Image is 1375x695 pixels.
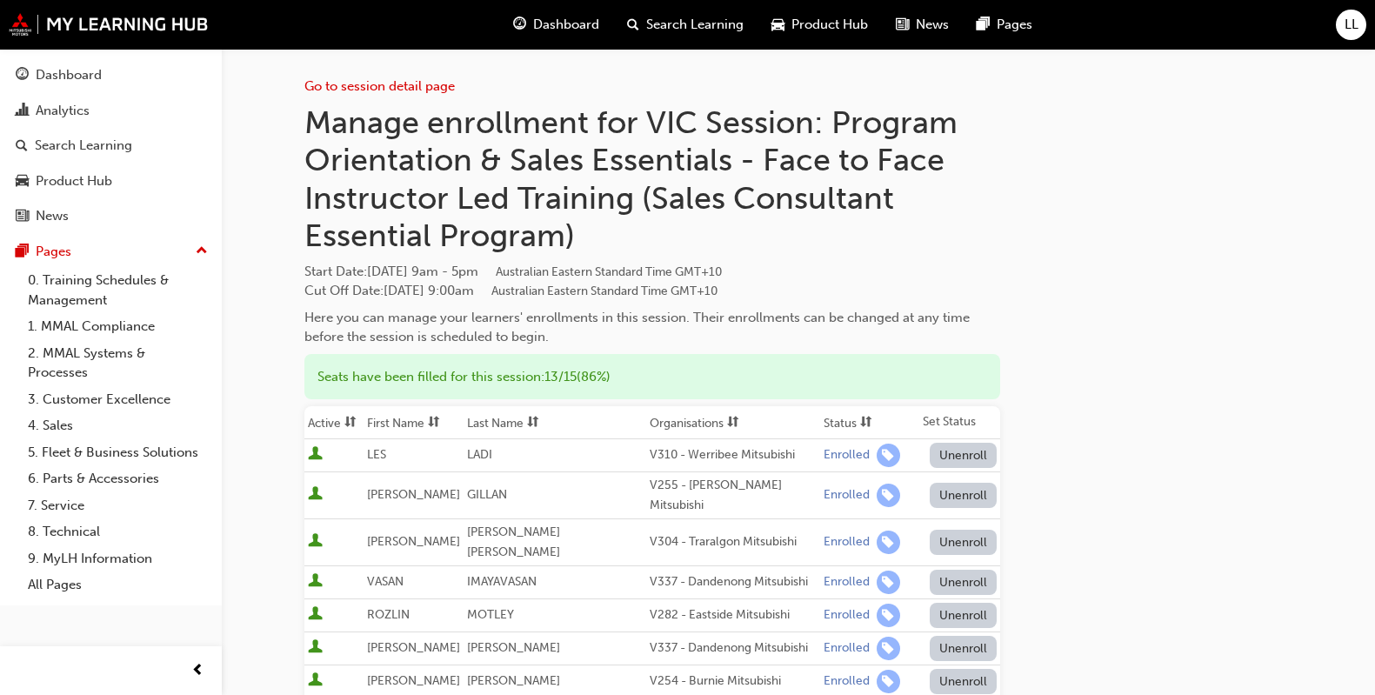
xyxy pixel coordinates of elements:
span: learningRecordVerb_ENROLL-icon [877,444,900,467]
span: GILLAN [467,487,507,502]
a: 8. Technical [21,518,215,545]
button: Pages [7,236,215,268]
button: Unenroll [930,570,998,595]
span: sorting-icon [428,416,440,431]
a: guage-iconDashboard [499,7,613,43]
div: Enrolled [824,574,870,591]
span: Australian Eastern Standard Time GMT+10 [496,264,722,279]
a: All Pages [21,571,215,598]
span: User is active [308,639,323,657]
div: Product Hub [36,171,112,191]
div: V255 - [PERSON_NAME] Mitsubishi [650,476,817,515]
div: Analytics [36,101,90,121]
span: User is active [308,486,323,504]
span: guage-icon [513,14,526,36]
div: Enrolled [824,534,870,551]
div: Dashboard [36,65,102,85]
button: Unenroll [930,443,998,468]
a: 2. MMAL Systems & Processes [21,340,215,386]
span: User is active [308,533,323,551]
div: News [36,206,69,226]
a: 0. Training Schedules & Management [21,267,215,313]
span: LL [1345,15,1358,35]
a: Analytics [7,95,215,127]
span: search-icon [16,138,28,154]
div: V282 - Eastside Mitsubishi [650,605,817,625]
span: Cut Off Date : [DATE] 9:00am [304,283,718,298]
span: prev-icon [191,660,204,682]
button: LL [1336,10,1366,40]
span: guage-icon [16,68,29,84]
span: sorting-icon [727,416,739,431]
a: Product Hub [7,165,215,197]
span: [PERSON_NAME] [467,673,560,688]
span: up-icon [196,240,208,263]
div: Enrolled [824,673,870,690]
span: sorting-icon [527,416,539,431]
div: Enrolled [824,640,870,657]
span: pages-icon [977,14,990,36]
th: Toggle SortBy [820,406,919,439]
span: sorting-icon [344,416,357,431]
a: 3. Customer Excellence [21,386,215,413]
span: learningRecordVerb_ENROLL-icon [877,571,900,594]
span: learningRecordVerb_ENROLL-icon [877,604,900,627]
button: Unenroll [930,636,998,661]
a: search-iconSearch Learning [613,7,758,43]
span: News [916,15,949,35]
a: 1. MMAL Compliance [21,313,215,340]
button: Unenroll [930,603,998,628]
div: V337 - Dandenong Mitsubishi [650,638,817,658]
span: [PERSON_NAME] [367,487,460,502]
span: search-icon [627,14,639,36]
button: Unenroll [930,530,998,555]
a: news-iconNews [882,7,963,43]
img: mmal [9,13,209,36]
span: pages-icon [16,244,29,260]
th: Toggle SortBy [646,406,820,439]
div: Here you can manage your learners' enrollments in this session. Their enrollments can be changed ... [304,308,1000,347]
span: [PERSON_NAME] [367,673,460,688]
span: news-icon [16,209,29,224]
span: User is active [308,446,323,464]
div: Search Learning [35,136,132,156]
span: car-icon [16,174,29,190]
span: User is active [308,672,323,690]
span: chart-icon [16,104,29,119]
span: User is active [308,606,323,624]
span: ROZLIN [367,607,410,622]
div: Enrolled [824,447,870,464]
a: car-iconProduct Hub [758,7,882,43]
a: 5. Fleet & Business Solutions [21,439,215,466]
th: Set Status [919,406,1001,439]
h1: Manage enrollment for VIC Session: Program Orientation & Sales Essentials - Face to Face Instruct... [304,104,1000,255]
span: Search Learning [646,15,744,35]
a: pages-iconPages [963,7,1046,43]
button: DashboardAnalyticsSearch LearningProduct HubNews [7,56,215,236]
div: V254 - Burnie Mitsubishi [650,672,817,692]
span: MOTLEY [467,607,514,622]
div: V310 - Werribee Mitsubishi [650,445,817,465]
div: Seats have been filled for this session : 13 / 15 ( 86% ) [304,354,1000,400]
div: Enrolled [824,487,870,504]
span: LES [367,447,386,462]
span: Australian Eastern Standard Time GMT+10 [491,284,718,298]
span: [PERSON_NAME] [367,534,460,549]
span: Dashboard [533,15,599,35]
span: [PERSON_NAME] [467,640,560,655]
span: User is active [308,573,323,591]
div: Pages [36,242,71,262]
span: Pages [997,15,1032,35]
span: Product Hub [791,15,868,35]
span: IMAYAVASAN [467,574,537,589]
span: [DATE] 9am - 5pm [367,264,722,279]
span: learningRecordVerb_ENROLL-icon [877,531,900,554]
th: Toggle SortBy [464,406,646,439]
span: sorting-icon [860,416,872,431]
button: Unenroll [930,669,998,694]
span: learningRecordVerb_ENROLL-icon [877,484,900,507]
span: Start Date : [304,262,1000,282]
a: Go to session detail page [304,78,455,94]
th: Toggle SortBy [304,406,364,439]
